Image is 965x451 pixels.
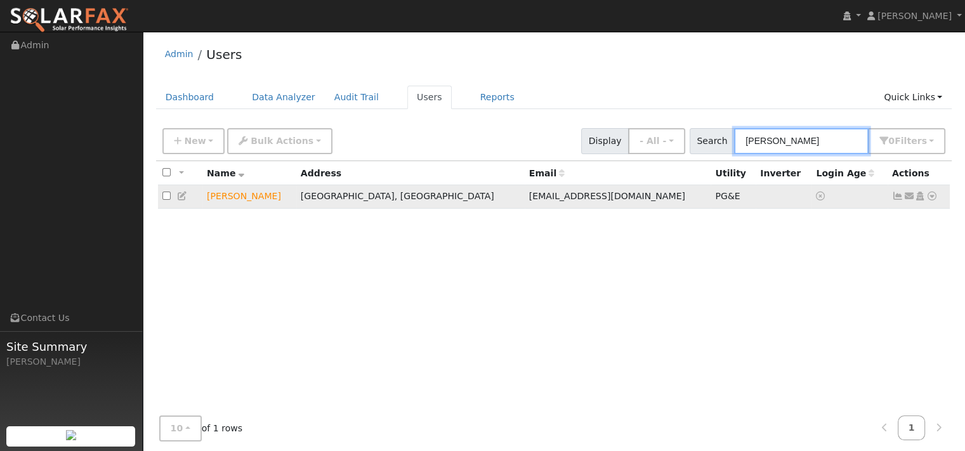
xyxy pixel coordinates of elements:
a: Edit User [177,191,188,201]
a: Dashboard [156,86,224,109]
span: Name [207,168,244,178]
a: Admin [165,49,194,59]
span: [PERSON_NAME] [877,11,952,21]
a: Login As [914,191,926,201]
td: Lead [202,185,296,209]
a: ryost94@gmail.com [903,190,915,203]
span: of 1 rows [159,415,243,441]
input: Search [734,128,869,154]
span: s [921,136,926,146]
a: No login access [816,191,827,201]
div: Utility [715,167,751,180]
td: [GEOGRAPHIC_DATA], [GEOGRAPHIC_DATA] [296,185,525,209]
img: retrieve [66,430,76,440]
button: Bulk Actions [227,128,332,154]
a: Show Graph [892,191,903,201]
span: [EMAIL_ADDRESS][DOMAIN_NAME] [529,191,685,201]
span: Email [529,168,565,178]
span: 10 [171,423,183,433]
a: Data Analyzer [242,86,325,109]
img: SolarFax [10,7,129,34]
button: 10 [159,415,202,441]
a: Other actions [926,190,938,203]
a: Users [407,86,452,109]
button: New [162,128,225,154]
a: 1 [898,415,926,440]
div: Address [301,167,520,180]
a: Users [206,47,242,62]
span: Filter [895,136,927,146]
span: Display [581,128,629,154]
a: Audit Trail [325,86,388,109]
button: - All - [628,128,685,154]
div: Inverter [760,167,807,180]
span: PG&E [715,191,740,201]
a: Reports [471,86,524,109]
a: Quick Links [874,86,952,109]
span: Bulk Actions [251,136,313,146]
div: Actions [892,167,945,180]
span: Site Summary [6,338,136,355]
button: 0Filters [868,128,945,154]
span: Days since last login [816,168,874,178]
span: New [184,136,206,146]
div: [PERSON_NAME] [6,355,136,369]
span: Search [690,128,735,154]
